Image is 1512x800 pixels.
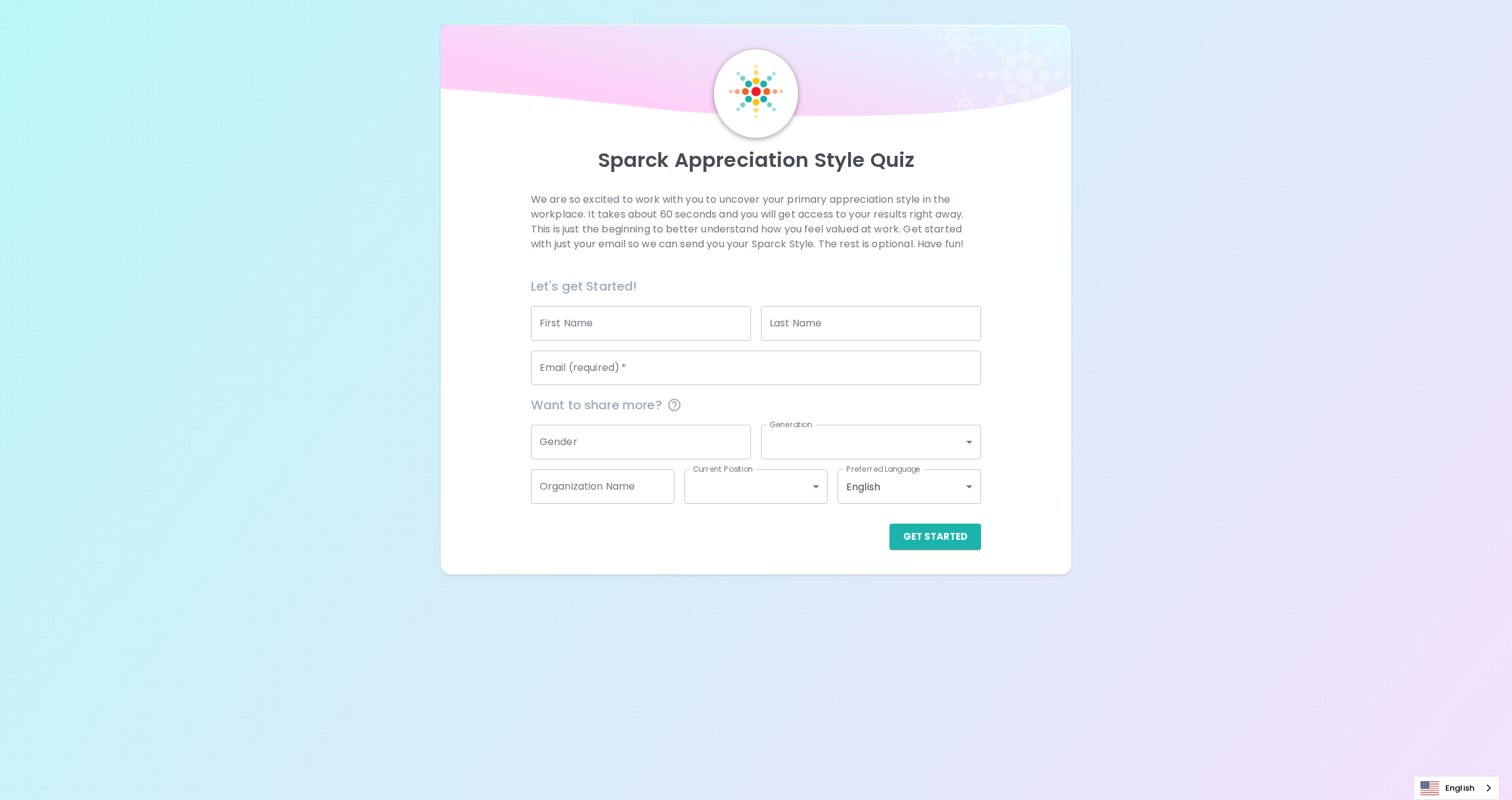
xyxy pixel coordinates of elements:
[693,464,753,474] label: Current Position
[441,25,1071,124] img: wave
[1414,777,1499,799] a: English
[846,464,920,474] label: Preferred Language
[531,276,981,296] h6: Let's get Started!
[729,64,783,119] img: Sparck Logo
[838,469,981,504] div: English
[531,192,981,252] p: We are so excited to work with you to uncover your primary appreciation style in the workplace. I...
[1414,776,1500,800] aside: Language selected: English
[770,419,812,430] label: Generation
[531,395,981,415] span: Want to share more?
[667,398,682,412] svg: This information is completely confidential and only used for aggregated appreciation studies at ...
[456,148,1056,172] p: Sparck Appreciation Style Quiz
[1414,776,1500,800] div: Language
[890,524,981,550] button: Get Started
